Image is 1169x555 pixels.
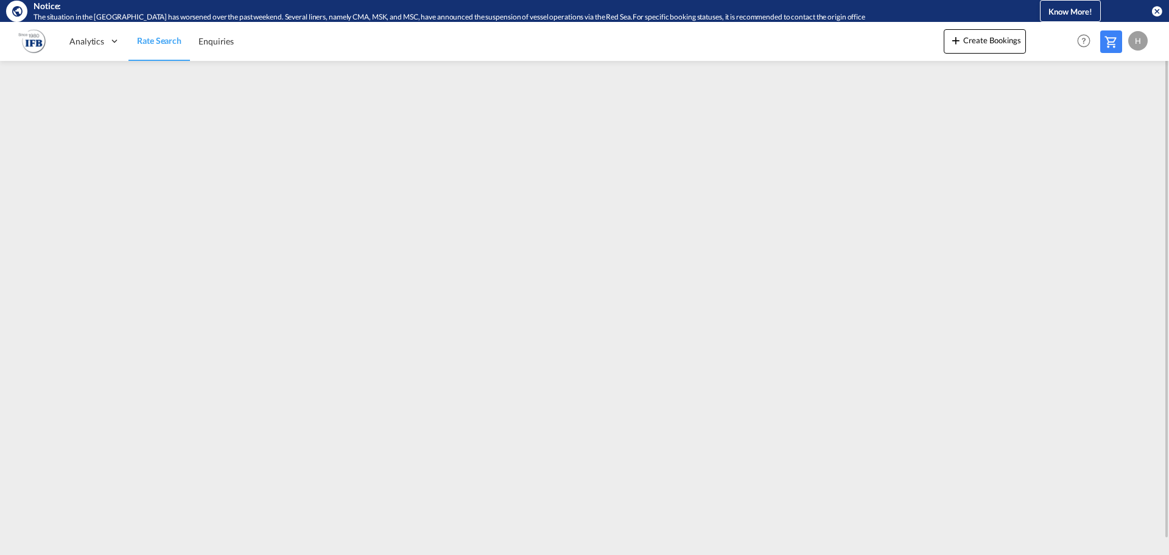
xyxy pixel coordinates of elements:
span: Analytics [69,35,104,48]
a: Enquiries [190,21,242,61]
button: icon-close-circle [1151,5,1163,17]
md-icon: icon-plus 400-fg [949,33,963,48]
span: Help [1073,30,1094,51]
div: Analytics [61,21,128,61]
md-icon: icon-earth [11,5,23,17]
img: b628ab10256c11eeb52753acbc15d091.png [18,27,46,55]
div: H [1128,31,1148,51]
a: Rate Search [128,21,190,61]
div: The situation in the Red Sea has worsened over the past weekend. Several liners, namely CMA, MSK,... [33,12,989,23]
span: Enquiries [198,36,234,46]
span: Know More! [1048,7,1092,16]
button: icon-plus 400-fgCreate Bookings [944,29,1026,54]
div: Help [1073,30,1100,52]
span: Rate Search [137,35,181,46]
